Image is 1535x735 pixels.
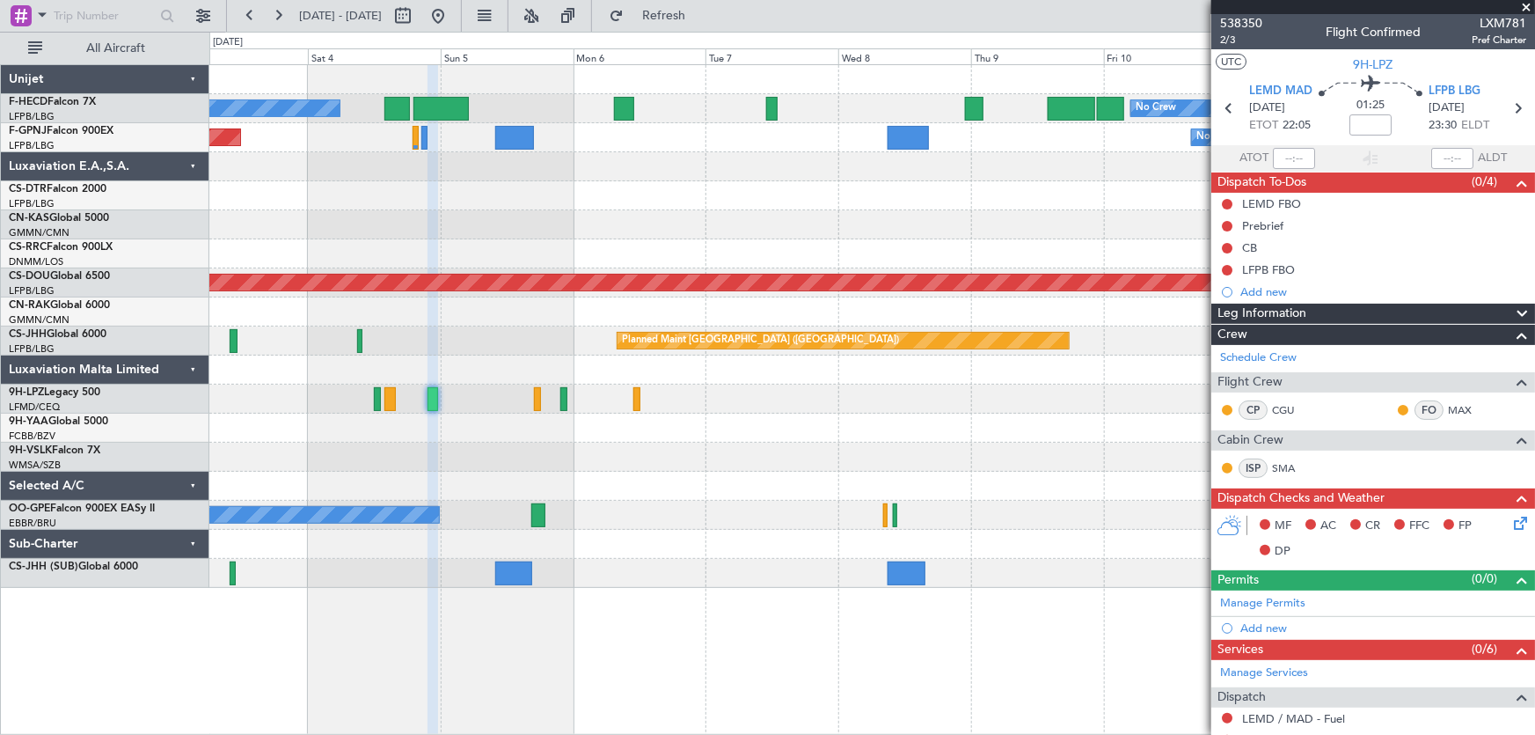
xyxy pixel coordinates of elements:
[1283,117,1311,135] span: 22:05
[1240,284,1526,299] div: Add new
[622,327,899,354] div: Planned Maint [GEOGRAPHIC_DATA] ([GEOGRAPHIC_DATA])
[9,271,110,282] a: CS-DOUGlobal 6500
[1217,640,1263,660] span: Services
[1326,24,1421,42] div: Flight Confirmed
[1272,402,1312,418] a: CGU
[1429,117,1457,135] span: 23:30
[1217,304,1306,324] span: Leg Information
[175,48,308,64] div: Fri 3
[9,242,47,253] span: CS-RRC
[1448,402,1487,418] a: MAX
[1136,95,1176,121] div: No Crew
[705,48,838,64] div: Tue 7
[1239,401,1268,420] div: CP
[9,430,55,443] a: FCBB/BZV
[9,126,47,136] span: F-GPNJ
[1429,83,1480,100] span: LFPB LBG
[601,2,706,30] button: Refresh
[1242,711,1345,726] a: LEMD / MAD - Fuel
[9,255,63,268] a: DNMM/LOS
[1217,325,1247,345] span: Crew
[1217,687,1266,708] span: Dispatch
[9,503,155,514] a: OO-GPEFalcon 900EX EASy II
[9,271,50,282] span: CS-DOU
[1242,218,1283,233] div: Prebrief
[9,300,50,311] span: CN-RAK
[9,184,47,195] span: CS-DTR
[1242,240,1257,255] div: CB
[9,416,108,427] a: 9H-YAAGlobal 5000
[1217,430,1283,451] span: Cabin Crew
[9,197,55,210] a: LFPB/LBG
[9,459,61,472] a: WMSA/SZB
[1220,595,1305,613] a: Manage Permits
[1409,518,1429,535] span: FFC
[1249,117,1278,135] span: ETOT
[1458,518,1472,535] span: FP
[9,184,106,195] a: CS-DTRFalcon 2000
[9,126,113,136] a: F-GPNJFalcon 900EX
[1320,518,1336,535] span: AC
[1216,54,1246,70] button: UTC
[54,3,155,29] input: Trip Number
[19,34,191,62] button: All Aircraft
[1217,570,1259,591] span: Permits
[9,213,49,224] span: CN-KAS
[9,562,78,572] span: CS-JHH (SUB)
[441,48,574,64] div: Sun 5
[1249,99,1285,117] span: [DATE]
[9,387,100,398] a: 9H-LPZLegacy 500
[9,503,50,514] span: OO-GPE
[1354,55,1393,74] span: 9H-LPZ
[9,242,113,253] a: CS-RRCFalcon 900LX
[1273,148,1315,169] input: --:--
[1356,97,1385,114] span: 01:25
[1275,518,1291,535] span: MF
[627,10,701,22] span: Refresh
[9,139,55,152] a: LFPB/LBG
[9,313,69,327] a: GMMN/CMN
[1472,14,1526,33] span: LXM781
[1242,262,1295,277] div: LFPB FBO
[1242,196,1301,211] div: LEMD FBO
[1429,99,1465,117] span: [DATE]
[1217,372,1283,393] span: Flight Crew
[1220,349,1297,367] a: Schedule Crew
[9,342,55,356] a: LFPB/LBG
[1217,173,1306,193] span: Dispatch To-Dos
[9,445,52,456] span: 9H-VSLK
[1220,665,1308,682] a: Manage Services
[838,48,971,64] div: Wed 8
[1472,33,1526,48] span: Pref Charter
[9,97,96,107] a: F-HECDFalcon 7X
[308,48,441,64] div: Sat 4
[9,300,110,311] a: CN-RAKGlobal 6000
[46,42,186,55] span: All Aircraft
[1220,14,1262,33] span: 538350
[9,401,60,414] a: LFMD/CEQ
[1196,124,1237,151] div: No Crew
[1240,621,1526,636] div: Add new
[1104,48,1237,64] div: Fri 10
[9,284,55,298] a: LFPB/LBG
[1414,401,1444,420] div: FO
[1472,173,1497,191] span: (0/4)
[9,213,109,224] a: CN-KASGlobal 5000
[1249,83,1312,100] span: LEMD MAD
[1272,460,1312,476] a: SMA
[9,329,106,340] a: CS-JHHGlobal 6000
[1478,150,1507,167] span: ALDT
[1217,489,1385,509] span: Dispatch Checks and Weather
[9,97,48,107] span: F-HECD
[1365,518,1380,535] span: CR
[9,226,69,239] a: GMMN/CMN
[9,445,100,456] a: 9H-VSLKFalcon 7X
[9,517,56,530] a: EBBR/BRU
[9,562,138,572] a: CS-JHH (SUB)Global 6000
[9,110,55,123] a: LFPB/LBG
[574,48,706,64] div: Mon 6
[299,8,382,24] span: [DATE] - [DATE]
[1239,150,1268,167] span: ATOT
[9,329,47,340] span: CS-JHH
[213,35,243,50] div: [DATE]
